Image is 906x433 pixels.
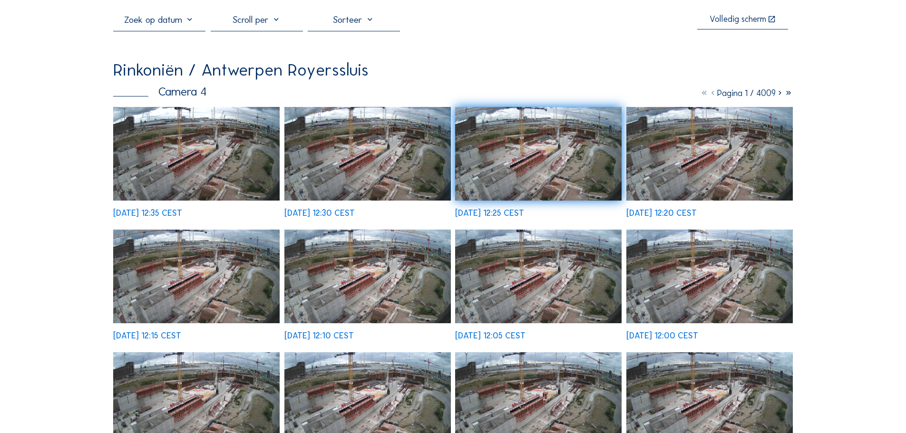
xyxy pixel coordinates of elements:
[626,107,793,201] img: image_52729064
[717,88,776,98] span: Pagina 1 / 4009
[284,107,451,201] img: image_52729380
[710,15,766,24] div: Volledig scherm
[284,209,355,218] div: [DATE] 12:30 CEST
[626,332,698,340] div: [DATE] 12:00 CEST
[113,61,369,78] div: Rinkoniën / Antwerpen Royerssluis
[455,332,526,340] div: [DATE] 12:05 CEST
[113,209,182,218] div: [DATE] 12:35 CEST
[284,230,451,323] img: image_52728823
[113,14,205,25] input: Zoek op datum 󰅀
[455,230,622,323] img: image_52728674
[113,332,181,340] div: [DATE] 12:15 CEST
[455,209,524,218] div: [DATE] 12:25 CEST
[626,209,697,218] div: [DATE] 12:20 CEST
[455,107,622,201] img: image_52729225
[284,332,354,340] div: [DATE] 12:10 CEST
[626,230,793,323] img: image_52728524
[113,86,207,98] div: Camera 4
[113,230,280,323] img: image_52728912
[113,107,280,201] img: image_52729456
